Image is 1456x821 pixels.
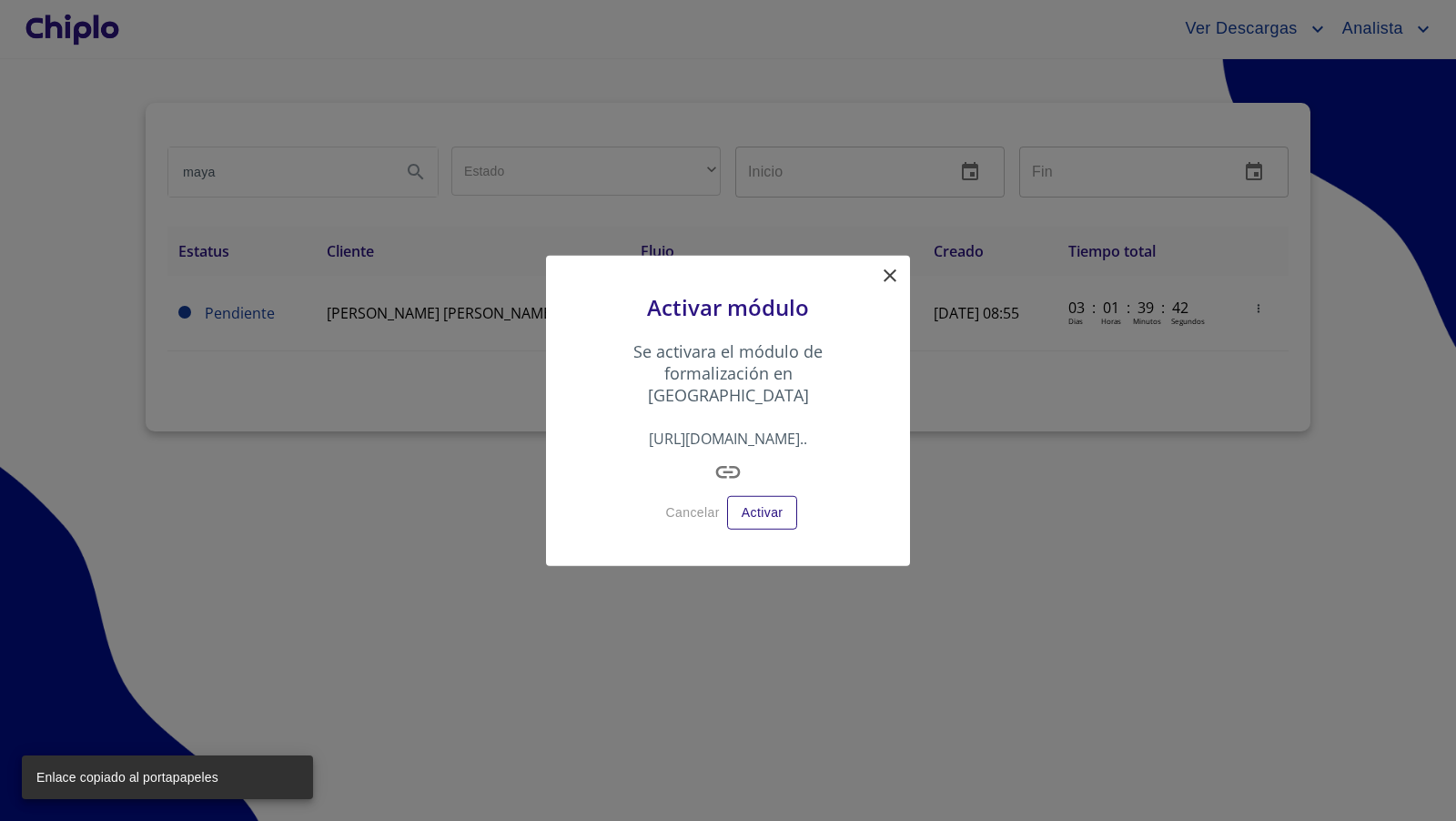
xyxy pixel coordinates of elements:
[742,502,784,524] span: Activar
[666,502,720,524] span: Cancelar
[36,761,218,794] div: Enlace copiado al portapapeles
[659,496,727,530] button: Cancelar
[591,429,864,458] p: [URL][DOMAIN_NAME]..
[727,496,798,530] button: Activar
[591,292,864,340] p: Activar módulo
[591,340,864,429] p: Se activara el módulo de formalización en [GEOGRAPHIC_DATA]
